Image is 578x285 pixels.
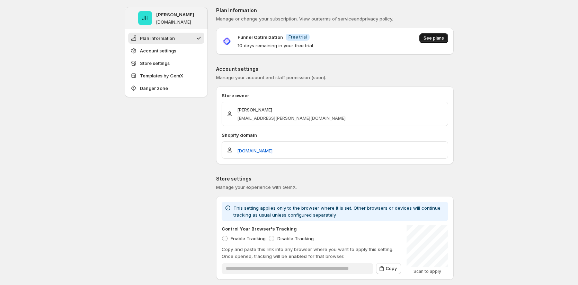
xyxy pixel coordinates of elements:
[237,115,346,121] p: [EMAIL_ADDRESS][PERSON_NAME][DOMAIN_NAME]
[128,33,204,44] button: Plan information
[216,175,454,182] p: Store settings
[231,236,266,241] span: Enable Tracking
[362,16,392,22] a: privacy policy
[128,83,204,94] button: Danger zone
[419,33,448,43] button: See plans
[376,263,401,274] button: Copy
[288,253,307,259] span: enabled
[216,7,454,14] p: Plan information
[140,72,183,79] span: Templates by GemX
[233,205,441,218] span: This setting applies only to the browser where it is set. Other browsers or devices will continue...
[216,16,393,22] span: Manage or change your subscription. View our and .
[238,42,313,49] p: 10 days remaining in your free trial
[222,92,448,99] p: Store owner
[140,60,170,67] span: Store settings
[216,184,297,190] span: Manage your experience with GemX.
[128,45,204,56] button: Account settings
[386,266,397,271] span: Copy
[156,19,191,25] p: [DOMAIN_NAME]
[140,47,176,54] span: Account settings
[138,11,152,25] span: Jena Hoang
[407,269,448,274] p: Scan to apply
[424,35,444,41] span: See plans
[222,225,297,232] p: Control Your Browser's Tracking
[216,66,454,73] p: Account settings
[140,85,168,92] span: Danger zone
[216,75,326,80] span: Manage your account and staff permission (soon).
[128,70,204,81] button: Templates by GemX
[277,236,314,241] span: Disable Tracking
[156,11,194,18] p: [PERSON_NAME]
[237,106,346,113] p: [PERSON_NAME]
[319,16,354,22] a: terms of service
[222,246,401,260] p: Copy and paste this link into any browser where you want to apply this setting. Once opened, trac...
[238,34,283,41] p: Funnel Optimization
[140,35,175,42] span: Plan information
[288,34,307,40] span: Free trial
[237,147,273,154] a: [DOMAIN_NAME]
[128,58,204,69] button: Store settings
[142,15,149,22] text: JH
[222,132,448,139] p: Shopify domain
[222,36,232,47] img: Funnel Optimization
